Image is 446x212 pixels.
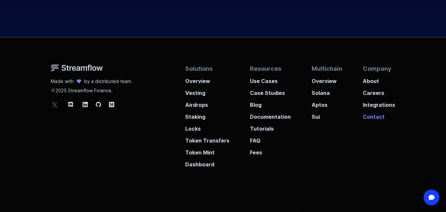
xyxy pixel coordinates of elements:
a: Locks [185,121,229,133]
a: About [363,73,395,85]
a: Careers [363,85,395,97]
p: Company [363,64,395,73]
p: by a distributed team. [84,78,132,85]
a: Overview [312,73,342,85]
a: Dashboard [185,156,229,168]
a: Token Mint [185,145,229,156]
a: Contact [363,109,395,121]
p: Multichain [312,64,342,73]
p: Resources [250,64,291,73]
a: FAQ [250,133,291,145]
img: Streamflow Logo [51,64,103,71]
a: Blog [250,97,291,109]
a: Overview [185,73,229,85]
a: Solana [312,85,342,97]
p: 2025 Streamflow Finance. [51,85,132,94]
a: Aptos [312,97,342,109]
div: Open Intercom Messenger [424,190,439,205]
a: Case Studies [250,85,291,97]
p: Made with [51,78,74,85]
a: Fees [250,145,291,156]
a: Tutorials [250,121,291,133]
a: Integrations [363,97,395,109]
a: Vesting [185,85,229,97]
a: Staking [185,109,229,121]
a: Token Transfers [185,133,229,145]
a: Airdrops [185,97,229,109]
a: Sui [312,109,342,121]
p: Solutions [185,64,229,73]
a: Use Cases [250,73,291,85]
a: Documentation [250,109,291,121]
